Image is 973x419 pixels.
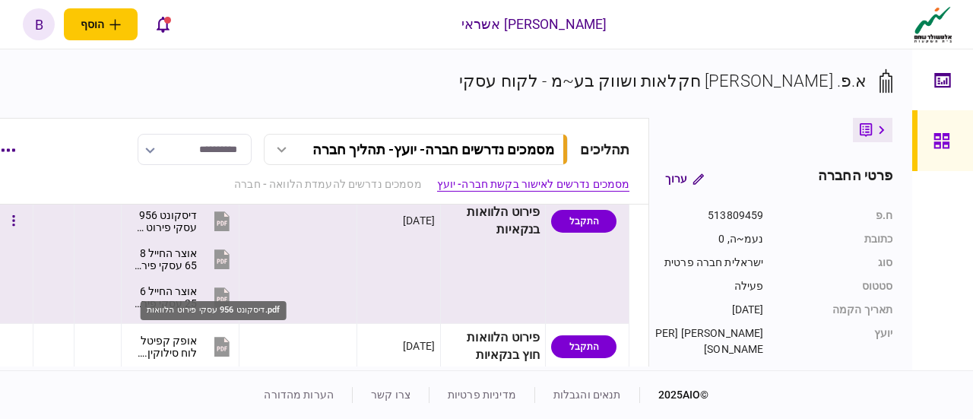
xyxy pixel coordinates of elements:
[264,389,334,401] a: הערות מהדורה
[553,389,621,401] a: תנאים והגבלות
[437,176,630,192] a: מסמכים נדרשים לאישור בקשת חברה- יועץ
[653,365,763,413] div: מומנטום פתרונות [PERSON_NAME] מתקדמים בע"מ
[551,335,616,358] div: התקבל
[778,325,892,357] div: יועץ
[312,141,554,157] div: מסמכים נדרשים חברה- יועץ - תהליך חברה
[653,165,716,192] button: ערוך
[653,231,763,247] div: נעמ~ה, 0
[653,255,763,271] div: ישראלית חברה פרטית
[653,302,763,318] div: [DATE]
[371,389,410,401] a: צרו קשר
[135,204,233,238] button: דיסקונט 956 עסקי פירוט הלוואות.pdf
[135,209,197,233] div: דיסקונט 956 עסקי פירוט הלוואות.pdf
[818,165,892,192] div: פרטי החברה
[653,325,763,357] div: [PERSON_NAME] [PERSON_NAME]
[403,338,435,354] div: [DATE]
[580,139,629,160] div: תהליכים
[141,301,286,320] div: דיסקונט 956 עסקי פירוט הלוואות.pdf
[448,389,516,401] a: מדיניות פרטיות
[403,213,435,228] div: [DATE]
[234,176,421,192] a: מסמכים נדרשים להעמדת הלוואה - חברה
[778,255,892,271] div: סוג
[778,208,892,224] div: ח.פ
[911,5,956,43] img: client company logo
[653,278,763,294] div: פעילה
[446,204,540,239] div: פירוט הלוואות בנקאיות
[135,247,197,271] div: אוצר החייל 865 עסקי פירוט הלוואות.pdf
[64,8,138,40] button: פתח תפריט להוספת לקוח
[459,68,867,94] div: א.פ. [PERSON_NAME] חקלאות ושווק בע~מ - לקוח עסקי
[778,231,892,247] div: כתובת
[23,8,55,40] button: b
[778,365,892,413] div: חברת יעוץ
[639,387,709,403] div: © 2025 AIO
[778,302,892,318] div: תאריך הקמה
[135,285,197,309] div: אוצר החייל 625 עסקי פירוט הלוואות.pdf
[135,280,233,314] button: אוצר החייל 625 עסקי פירוט הלוואות.pdf
[264,134,568,165] button: מסמכים נדרשים חברה- יועץ- תהליך חברה
[778,278,892,294] div: סטטוס
[551,210,616,233] div: התקבל
[446,329,540,364] div: פירוט הלוואות חוץ בנקאיות
[135,335,197,359] div: אופק קפיטל לוח סילוקין.pdf
[461,14,607,34] div: [PERSON_NAME] אשראי
[653,208,763,224] div: 513809459
[135,329,233,363] button: אופק קפיטל לוח סילוקין.pdf
[147,8,179,40] button: פתח רשימת התראות
[135,242,233,276] button: אוצר החייל 865 עסקי פירוט הלוואות.pdf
